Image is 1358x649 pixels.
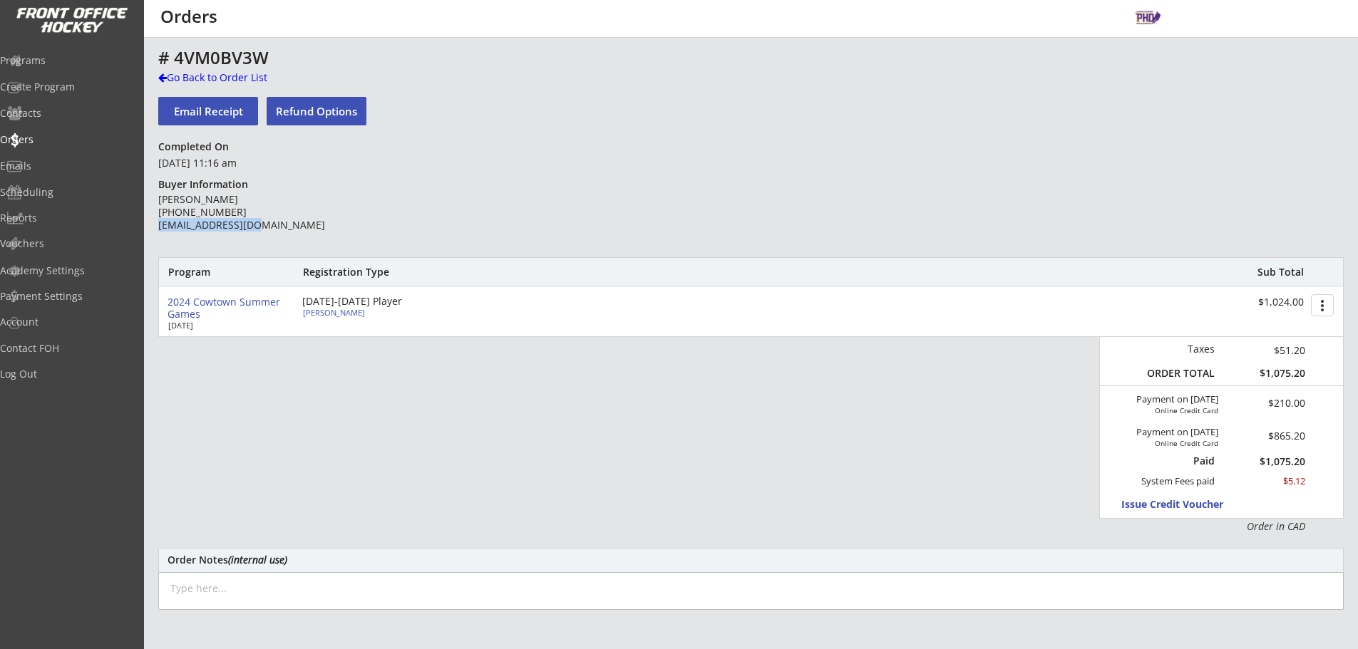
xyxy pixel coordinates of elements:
[158,156,364,170] div: [DATE] 11:16 am
[303,266,466,279] div: Registration Type
[168,554,1334,565] div: Order Notes
[302,296,466,306] div: [DATE]-[DATE] Player
[1149,455,1215,467] div: Paid
[1141,343,1215,355] div: Taxes
[1141,367,1215,380] div: ORDER TOTAL
[1138,439,1218,447] div: Online Credit Card
[158,140,235,153] div: Completed On
[267,97,366,125] button: Refund Options
[158,97,258,125] button: Email Receipt
[1225,475,1305,487] div: $5.12
[1105,427,1218,438] div: Payment on [DATE]
[1105,394,1218,405] div: Payment on [DATE]
[228,553,287,566] em: (internal use)
[1215,296,1304,308] div: $1,024.00
[1141,519,1305,534] div: Order in CAD
[1128,475,1215,487] div: System Fees paid
[1237,398,1305,408] div: $210.00
[1225,343,1305,358] div: $51.20
[1311,294,1334,316] button: more_vert
[168,296,291,321] div: 2024 Cowtown Summer Games
[1121,495,1253,514] button: Issue Credit Voucher
[168,321,282,329] div: [DATE]
[168,266,245,279] div: Program
[158,49,841,66] div: # 4VM0BV3W
[158,193,364,232] div: [PERSON_NAME] [PHONE_NUMBER] [EMAIL_ADDRESS][DOMAIN_NAME]
[1225,367,1305,380] div: $1,075.20
[1242,266,1304,279] div: Sub Total
[158,71,305,85] div: Go Back to Order List
[1225,457,1305,467] div: $1,075.20
[1138,406,1218,415] div: Online Credit Card
[1237,431,1305,441] div: $865.20
[158,178,254,191] div: Buyer Information
[303,308,462,316] div: [PERSON_NAME]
